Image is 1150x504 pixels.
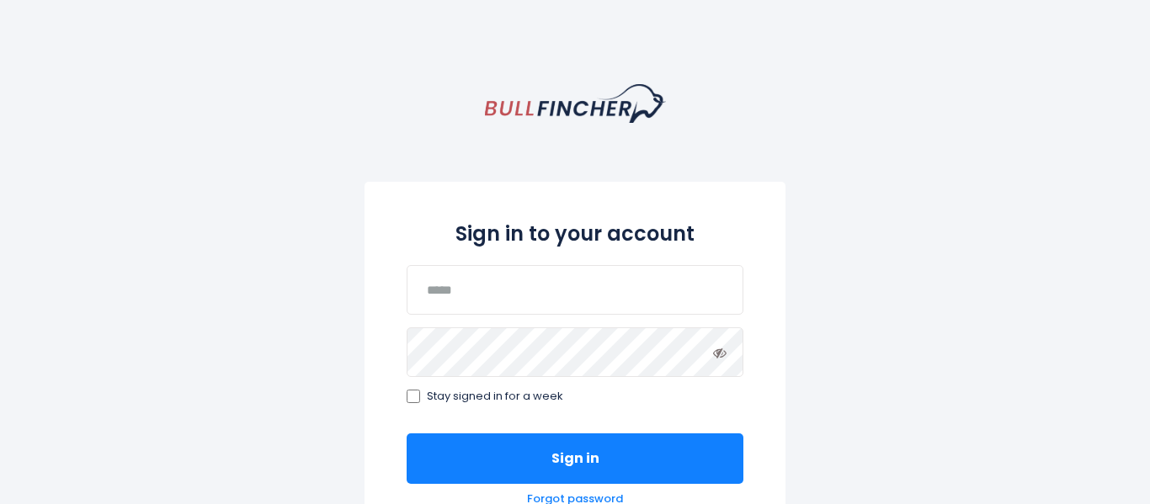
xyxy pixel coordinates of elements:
button: Sign in [407,433,743,484]
input: Stay signed in for a week [407,390,420,403]
span: Stay signed in for a week [427,390,563,404]
a: homepage [485,84,666,123]
h2: Sign in to your account [407,219,743,248]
